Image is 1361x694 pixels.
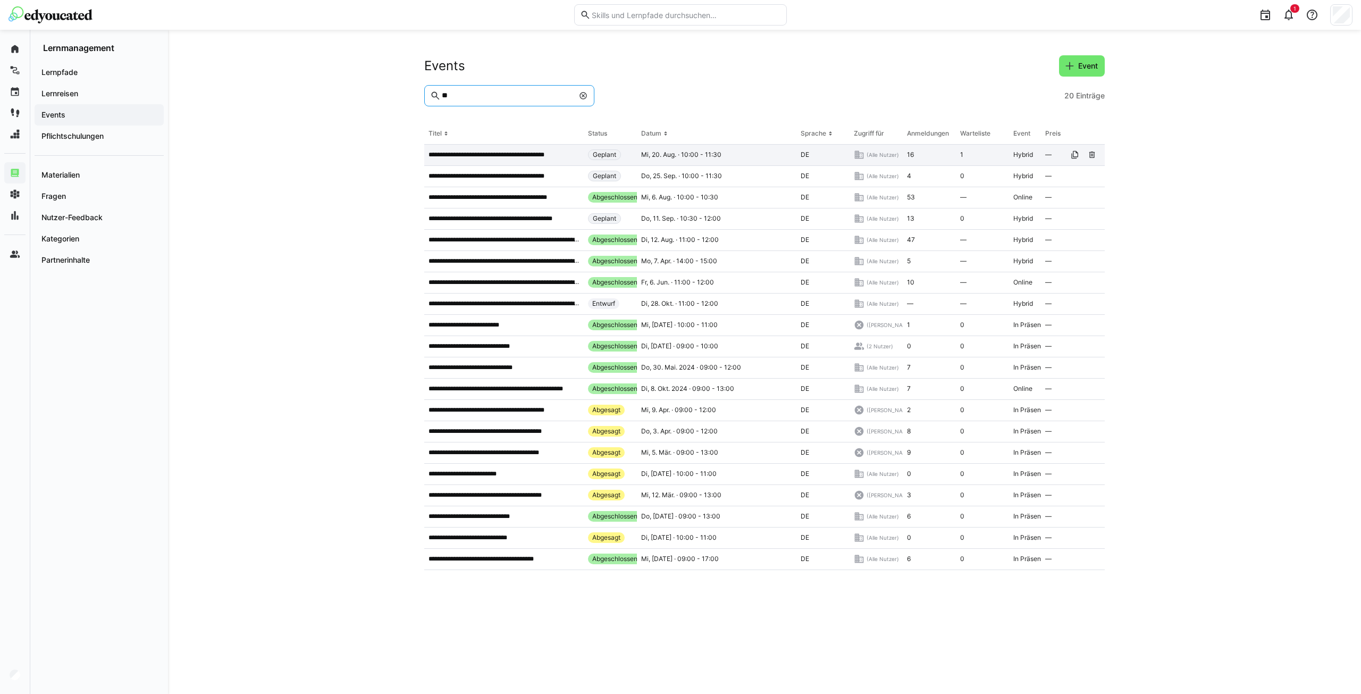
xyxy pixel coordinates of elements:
span: ([PERSON_NAME]) [867,449,915,456]
span: Hybrid [1013,257,1033,265]
span: Do, 11. Sep. · 10:30 - 12:00 [641,214,721,223]
span: In Präsenz [1013,363,1045,372]
span: Hybrid [1013,172,1033,180]
span: 53 [907,193,915,202]
span: 1 [1293,5,1296,12]
span: Geplant [593,150,616,159]
span: 0 [960,512,964,521]
span: — [1045,236,1052,244]
span: — [960,278,967,287]
span: Fr, 6. Jun. · 11:00 - 12:00 [641,278,714,287]
span: DE [801,342,809,350]
div: Anmeldungen [907,129,949,138]
span: In Präsenz [1013,427,1045,436]
button: Event [1059,55,1105,77]
span: Online [1013,193,1032,202]
span: DE [801,427,809,436]
span: — [960,299,967,308]
span: Geplant [593,214,616,223]
span: Abgeschlossen [592,512,637,521]
span: DE [801,278,809,287]
span: — [1045,363,1052,372]
span: (Alle Nutzer) [867,364,899,371]
span: 6 [907,512,911,521]
span: (Alle Nutzer) [867,236,899,244]
span: (Alle Nutzer) [867,151,899,158]
span: 1 [960,150,963,159]
span: — [1045,257,1052,265]
span: 16 [907,150,914,159]
span: — [907,299,913,308]
span: — [1045,214,1052,223]
span: 5 [907,257,911,265]
span: Abgeschlossen [592,257,637,265]
span: Di, 28. Okt. · 11:00 - 12:00 [641,299,718,308]
span: Abgesagt [592,448,620,457]
div: Zugriff für [854,129,884,138]
span: Mo, 7. Apr. · 14:00 - 15:00 [641,257,717,265]
span: 0 [907,470,911,478]
span: DE [801,214,809,223]
span: — [1045,278,1052,287]
span: DE [801,448,809,457]
span: 0 [960,406,964,414]
span: In Präsenz [1013,533,1045,542]
span: ([PERSON_NAME]) [867,321,915,329]
span: 0 [960,363,964,372]
span: DE [801,321,809,329]
span: ([PERSON_NAME]) [867,428,915,435]
span: Abgesagt [592,470,620,478]
span: — [960,257,967,265]
span: DE [801,406,809,414]
span: Mi, 20. Aug. · 10:00 - 11:30 [641,150,721,159]
span: Mi, 6. Aug. · 10:00 - 10:30 [641,193,718,202]
span: In Präsenz [1013,321,1045,329]
div: Warteliste [960,129,990,138]
span: — [1045,427,1052,436]
span: Online [1013,384,1032,393]
span: (Alle Nutzer) [867,534,899,541]
span: Abgesagt [592,427,620,436]
span: 0 [960,214,964,223]
span: — [960,236,967,244]
span: 0 [960,342,964,350]
span: 13 [907,214,914,223]
span: — [1045,448,1052,457]
span: DE [801,236,809,244]
span: 0 [960,491,964,499]
span: Abgeschlossen [592,342,637,350]
span: Hybrid [1013,299,1033,308]
span: In Präsenz [1013,491,1045,499]
span: Di, [DATE] · 09:00 - 10:00 [641,342,718,350]
span: Do, 25. Sep. · 10:00 - 11:30 [641,172,722,180]
span: In Präsenz [1013,512,1045,521]
span: — [1045,299,1052,308]
span: 6 [907,555,911,563]
div: Datum [641,129,661,138]
span: DE [801,193,809,202]
span: 3 [907,491,911,499]
span: — [1045,321,1052,329]
span: 0 [960,470,964,478]
span: DE [801,491,809,499]
span: 4 [907,172,911,180]
span: 0 [960,384,964,393]
span: DE [801,512,809,521]
span: Entwurf [592,299,615,308]
span: Abgeschlossen [592,236,637,244]
span: Do, 3. Apr. · 09:00 - 12:00 [641,427,718,436]
span: DE [801,384,809,393]
span: Abgeschlossen [592,278,637,287]
span: Abgesagt [592,533,620,542]
span: Abgeschlossen [592,193,637,202]
span: Do, [DATE] · 09:00 - 13:00 [641,512,720,521]
span: DE [801,363,809,372]
span: Mi, 9. Apr. · 09:00 - 12:00 [641,406,716,414]
div: Preis [1045,129,1061,138]
span: — [1045,512,1052,521]
span: 47 [907,236,915,244]
span: Abgeschlossen [592,321,637,329]
input: Skills und Lernpfade durchsuchen… [591,10,781,20]
span: In Präsenz [1013,342,1045,350]
span: 0 [960,555,964,563]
